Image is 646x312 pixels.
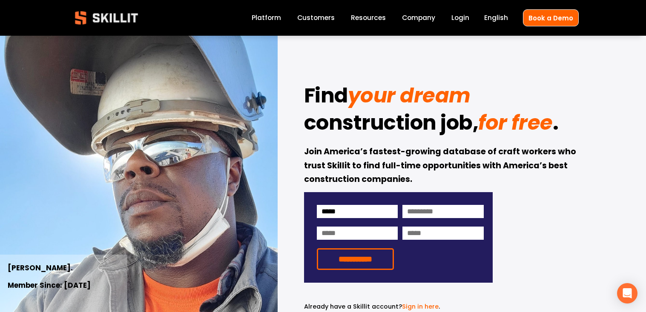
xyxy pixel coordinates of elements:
a: Login [451,12,469,24]
p: . [304,302,493,312]
div: language picker [484,12,508,24]
span: Already have a Skillit account? [304,302,402,311]
img: Skillit [68,5,145,31]
strong: . [553,107,559,142]
div: Open Intercom Messenger [617,283,637,303]
strong: Find [304,80,348,115]
a: Platform [252,12,281,24]
strong: construction job, [304,107,479,142]
em: your dream [348,81,471,110]
span: Resources [351,13,386,23]
a: Customers [297,12,335,24]
a: folder dropdown [351,12,386,24]
a: Book a Demo [523,9,579,26]
span: English [484,13,508,23]
strong: [PERSON_NAME]. [8,262,73,275]
strong: Join America’s fastest-growing database of craft workers who trust Skillit to find full-time oppo... [304,145,578,187]
a: Company [402,12,435,24]
a: Sign in here [402,302,439,311]
strong: Member Since: [DATE] [8,280,91,292]
em: for free [478,108,552,137]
